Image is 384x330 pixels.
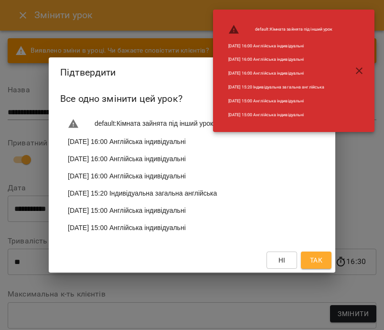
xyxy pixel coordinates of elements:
li: default : Кімната зайнята під інший урок [60,114,324,133]
button: Так [301,252,331,269]
button: Ні [267,252,297,269]
h6: Все одно змінити цей урок? [60,91,324,106]
h2: Підтвердити [60,65,324,80]
li: [DATE] 16:00 Англійська індивідуальні [60,150,324,167]
span: Так [310,254,322,266]
span: Ні [278,254,286,266]
li: [DATE] 16:00 Англійська індивідуальні [221,66,341,80]
li: [DATE] 16:00 Англійська індивідуальні [60,167,324,185]
li: [DATE] 15:00 Англійська індивідуальні [60,202,324,219]
li: [DATE] 16:00 Англійська індивідуальні [221,53,341,66]
li: [DATE] 16:00 Англійська індивідуальні [60,133,324,150]
li: default : Кімната зайнята під інший урок [221,20,341,39]
li: [DATE] 15:20 Індивідуальна загальна англійська [60,185,324,202]
li: [DATE] 16:00 Англійська індивідуальні [221,39,341,53]
li: [DATE] 15:00 Англійська індивідуальні [221,108,341,122]
li: [DATE] 15:00 Англійська індивідуальні [60,219,324,236]
li: [DATE] 15:20 Індивідуальна загальна англійська [221,80,341,94]
li: [DATE] 15:00 Англійська індивідуальні [221,94,341,108]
